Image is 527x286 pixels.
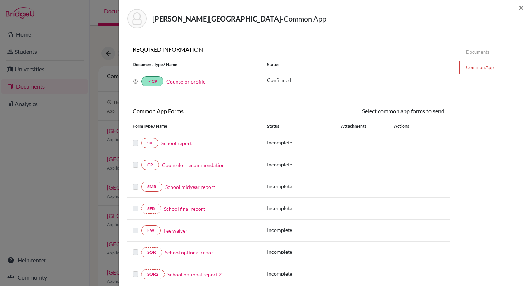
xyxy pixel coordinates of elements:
[519,2,524,13] span: ×
[267,139,341,146] p: Incomplete
[163,227,187,234] a: Fee waiver
[165,249,215,256] a: School optional report
[127,46,450,53] h6: REQUIRED INFORMATION
[141,182,162,192] a: SMR
[141,269,165,279] a: SOR2
[141,138,158,148] a: SR
[341,123,385,129] div: Attachments
[165,183,215,191] a: School midyear report
[281,14,326,23] span: - Common App
[147,79,152,84] i: done
[519,3,524,12] button: Close
[164,205,205,213] a: School final report
[161,139,192,147] a: School report
[262,61,450,68] div: Status
[267,204,341,212] p: Incomplete
[267,182,341,190] p: Incomplete
[141,204,161,214] a: SFR
[459,46,527,58] a: Documents
[141,247,162,257] a: SOR
[162,161,225,169] a: Counselor recommendation
[127,108,289,114] h6: Common App Forms
[267,248,341,256] p: Incomplete
[166,78,205,85] a: Counselor profile
[127,123,262,129] div: Form Type / Name
[141,225,161,235] a: FW
[385,123,430,129] div: Actions
[267,161,341,168] p: Incomplete
[141,160,159,170] a: CR
[459,61,527,74] a: Common App
[267,270,341,277] p: Incomplete
[127,61,262,68] div: Document Type / Name
[289,107,450,115] div: Select common app forms to send
[267,123,341,129] div: Status
[267,76,445,84] p: Confirmed
[167,271,222,278] a: School optional report 2
[141,76,163,86] a: doneCP
[152,14,281,23] strong: [PERSON_NAME][GEOGRAPHIC_DATA]
[267,226,341,234] p: Incomplete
